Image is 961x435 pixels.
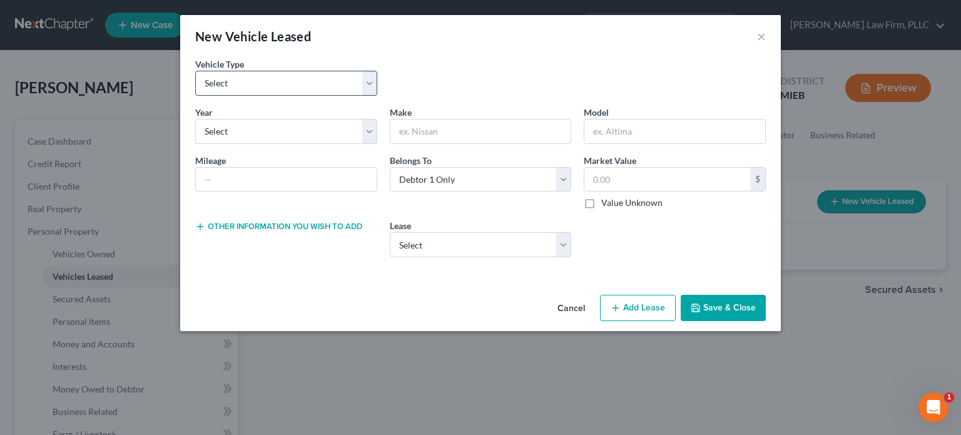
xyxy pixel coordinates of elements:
button: Add Lease [600,295,676,321]
span: Make [390,107,412,118]
label: Mileage [195,154,226,167]
span: Vehicle Type [195,59,244,69]
div: $ [750,168,765,192]
button: Cancel [547,296,595,321]
button: Other information you wish to add [195,222,362,232]
input: -- [196,168,377,192]
div: New Vehicle Leased [195,28,311,45]
button: Save & Close [681,295,766,321]
label: Lease [390,219,411,232]
iframe: Intercom live chat [918,392,948,422]
input: ex. Altima [584,120,765,143]
label: Market Value [584,154,636,167]
span: 1 [944,392,954,402]
label: Value Unknown [601,197,663,209]
input: ex. Nissan [390,120,571,143]
input: 0.00 [584,168,750,192]
span: Belongs To [390,155,432,166]
span: Year [195,107,213,118]
span: Model [584,107,609,118]
button: × [757,29,766,44]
